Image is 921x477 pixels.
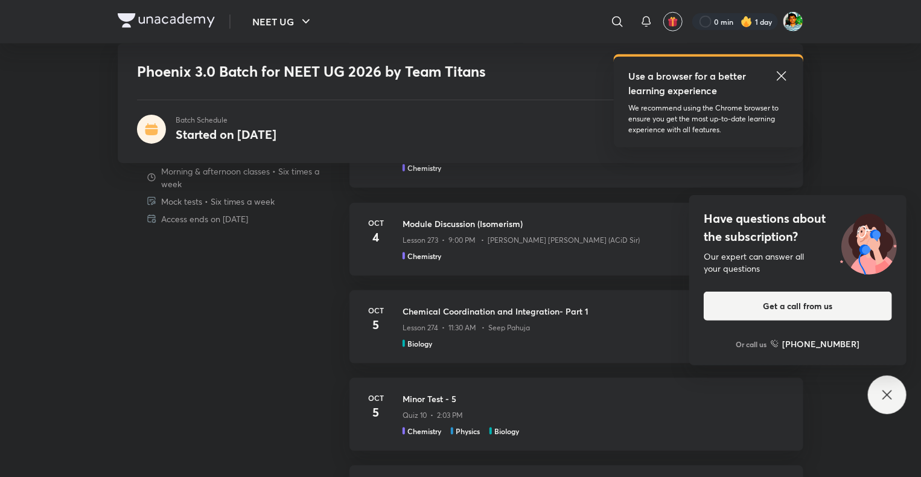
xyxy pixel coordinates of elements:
[176,126,276,142] h4: Started on [DATE]
[364,305,388,316] h6: Oct
[349,203,803,290] a: Oct4Module Discussion (Isomerism)Lesson 273 • 9:00 PM • [PERSON_NAME] [PERSON_NAME] (ACiD Sir)Che...
[118,13,215,31] a: Company Logo
[741,16,753,28] img: streak
[349,378,803,466] a: Oct5Minor Test - 5Quiz 10 • 2:03 PMChemistryPhysicsBiology
[403,217,789,230] h3: Module Discussion (Isomerism)
[704,292,892,321] button: Get a call from us
[364,217,388,228] h6: Oct
[407,251,441,261] h5: Chemistry
[407,162,441,173] h5: Chemistry
[176,115,276,126] p: Batch Schedule
[349,290,803,378] a: Oct5Chemical Coordination and Integration- Part 1Lesson 274 • 11:30 AM • Seep PahujaBiology
[161,195,275,208] p: Mock tests • Six times a week
[783,11,803,32] img: Mehul Ghosh
[704,210,892,246] h4: Have questions about the subscription?
[403,322,530,333] p: Lesson 274 • 11:30 AM • Seep Pahuja
[403,410,463,421] p: Quiz 10 • 2:03 PM
[783,338,860,350] h6: [PHONE_NUMBER]
[364,228,388,246] h4: 4
[771,338,860,350] a: [PHONE_NUMBER]
[407,426,441,437] h5: Chemistry
[663,12,683,31] button: avatar
[628,103,789,135] p: We recommend using the Chrome browser to ensure you get the most up-to-date learning experience w...
[830,210,907,275] img: ttu_illustration_new.svg
[407,338,432,349] h5: Biology
[364,316,388,334] h4: 5
[161,165,340,190] p: Morning & afternoon classes • Six times a week
[364,403,388,421] h4: 5
[403,305,789,318] h3: Chemical Coordination and Integration- Part 1
[456,426,480,437] h5: Physics
[403,392,789,405] h3: Minor Test - 5
[628,69,748,98] h5: Use a browser for a better learning experience
[161,213,248,225] p: Access ends on [DATE]
[403,235,640,246] p: Lesson 273 • 9:00 PM • [PERSON_NAME] [PERSON_NAME] (ACiD Sir)
[118,13,215,28] img: Company Logo
[736,339,767,350] p: Or call us
[245,10,320,34] button: NEET UG
[494,426,519,437] h5: Biology
[668,16,678,27] img: avatar
[704,251,892,275] div: Our expert can answer all your questions
[364,392,388,403] h6: Oct
[137,63,610,80] h1: Phoenix 3.0 Batch for NEET UG 2026 by Team Titans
